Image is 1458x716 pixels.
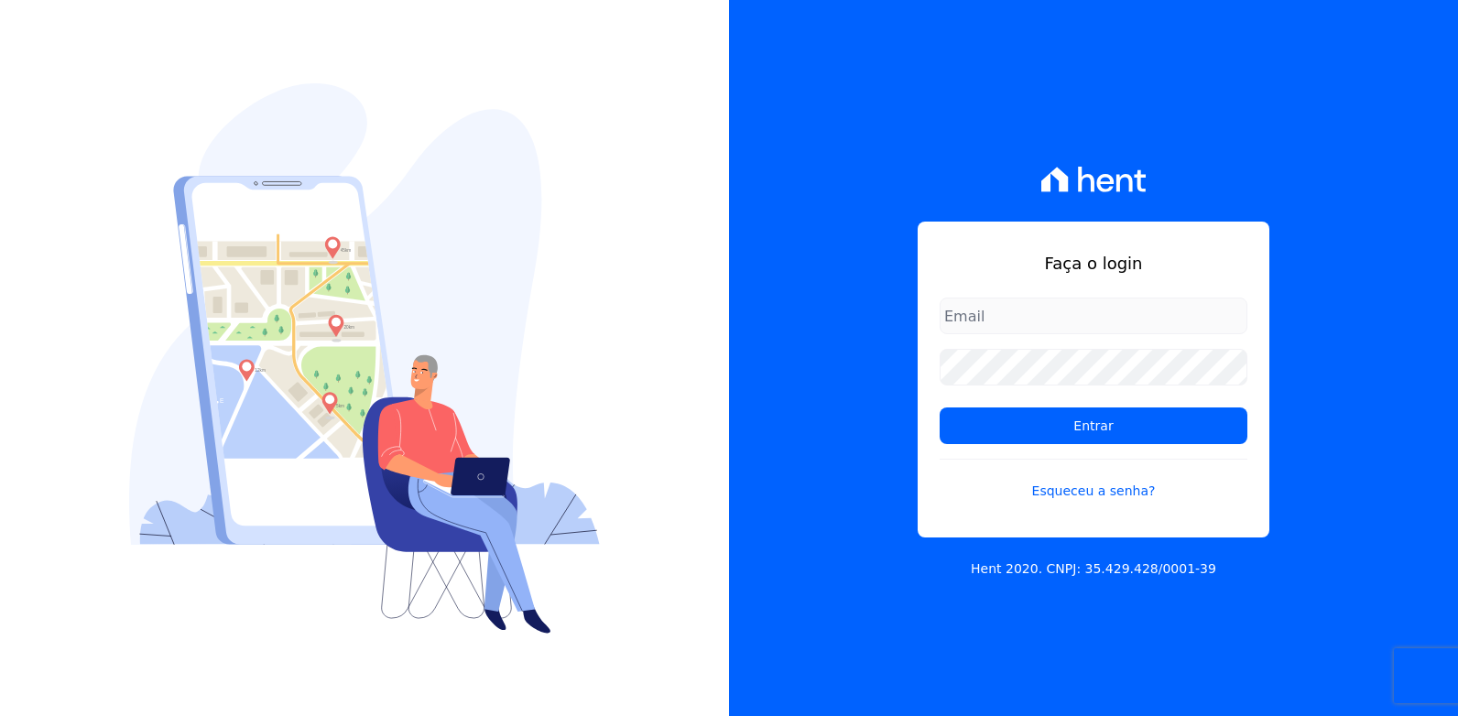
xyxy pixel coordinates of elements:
input: Email [940,298,1247,334]
p: Hent 2020. CNPJ: 35.429.428/0001-39 [971,559,1216,579]
a: Esqueceu a senha? [940,459,1247,501]
input: Entrar [940,407,1247,444]
img: Login [129,83,600,634]
h1: Faça o login [940,251,1247,276]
